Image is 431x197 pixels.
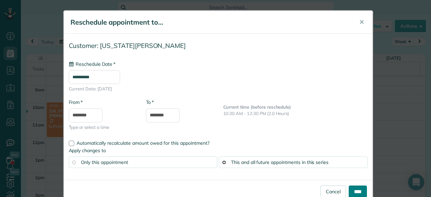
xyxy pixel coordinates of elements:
[223,104,291,110] b: Current time (before reschedule)
[222,161,226,164] input: This and all future appointments in this series
[69,42,368,49] h4: Customer: [US_STATE][PERSON_NAME]
[70,18,350,27] h5: Reschedule appointment to...
[77,140,209,146] span: Automatically recalculate amount owed for this appointment?
[69,86,368,92] span: Current Date: [DATE]
[72,161,76,164] input: Only this appointment
[69,124,136,131] span: Type or select a time
[69,99,83,106] label: From
[69,61,115,67] label: Reschedule Date
[359,18,364,26] span: ✕
[69,147,368,154] label: Apply changes to
[146,99,154,106] label: To
[223,110,368,117] p: 10:30 AM - 12:30 PM (2.0 Hours)
[81,159,128,165] span: Only this appointment
[231,159,328,165] span: This and all future appointments in this series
